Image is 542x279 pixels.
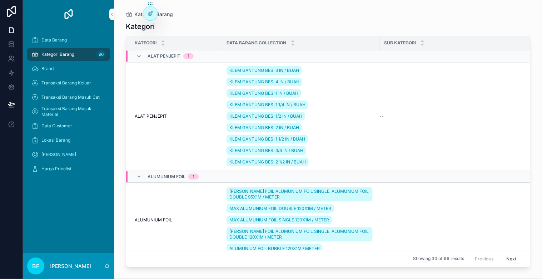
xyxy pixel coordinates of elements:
[227,227,373,241] a: [PERSON_NAME] FOIL ALUMUNIUM FOIL SINGLE, ALUMUNIUM FOIL DOUBLE 120X1M / METER
[27,105,110,118] a: Transaksi Barang Masuk Material
[126,21,155,31] h1: Kategori
[413,256,464,262] span: Showing 30 of 96 results
[227,40,286,46] span: Data barang collection
[135,217,218,223] a: ALUMUNIUM FOIL
[41,66,54,72] span: Brand
[227,158,309,166] a: KLEM GANTUNG BESI 2 1/2 IN / BUAH
[41,106,103,117] span: Transaksi Barang Masuk Material
[229,136,305,142] span: KLEM GANTUNG BESI 1 1/2 IN / BUAH
[229,159,306,165] span: KLEM GANTUNG BESI 2 1/2 IN / BUAH
[229,246,320,251] span: ALUMUNIUM FOIL BUBBLE 120X1M / METER
[63,9,74,20] img: App logo
[27,148,110,161] a: [PERSON_NAME]
[229,229,370,240] span: [PERSON_NAME] FOIL ALUMUNIUM FOIL SINGLE, ALUMUNIUM FOIL DOUBLE 120X1M / METER
[227,89,301,98] a: KLEM GANTUNG BESI 1 IN / BUAH
[27,91,110,104] a: Transaksi Barang Masuk Cat
[229,90,298,96] span: KLEM GANTUNG BESI 1 IN / BUAH
[135,40,156,46] span: Kategori
[27,34,110,46] a: Data Barang
[227,187,373,201] a: [PERSON_NAME] FOIL ALUMUNIUM FOIL SINGLE, ALUMUNIUM FOIL DOUBLE 95X1M / METER
[27,119,110,132] a: Data Customer
[380,113,384,119] span: --
[41,123,72,129] span: Data Customer
[229,125,299,131] span: KLEM GANTUNG BESI 2 IN / BUAH
[227,78,302,86] a: KLEM GANTUNG BESI 4 IN / BUAH
[188,54,189,59] div: 1
[27,162,110,175] a: Harga Pricelist
[227,216,332,224] a: MAX ALUMUNIUM FOIL SINGLE 120X1M / METER
[27,62,110,75] a: Brand
[50,263,91,270] p: [PERSON_NAME]
[227,65,376,168] a: KLEM GANTUNG BESI 3 IN / BUAHKLEM GANTUNG BESI 4 IN / BUAHKLEM GANTUNG BESI 1 IN / BUAHKLEM GANTU...
[135,113,218,119] a: ALAT PENJEPIT
[148,174,185,180] span: ALUMUNIUM FOIL
[41,37,67,43] span: Data Barang
[126,11,173,18] a: Kategori Barang
[227,135,308,143] a: KLEM GANTUNG BESI 1 1/2 IN / BUAH
[380,217,522,223] a: --
[41,166,71,172] span: Harga Pricelist
[96,50,106,59] div: 96
[134,11,173,18] span: Kategori Barang
[227,244,323,253] a: ALUMUNIUM FOIL BUBBLE 120X1M / METER
[193,174,194,180] div: 1
[229,189,370,200] span: [PERSON_NAME] FOIL ALUMUNIUM FOIL SINGLE, ALUMUNIUM FOIL DOUBLE 95X1M / METER
[41,80,91,86] span: Transaksi Barang Keluar
[227,186,376,254] a: [PERSON_NAME] FOIL ALUMUNIUM FOIL SINGLE, ALUMUNIUM FOIL DOUBLE 95X1M / METERMAX ALUMUNIUM FOIL D...
[227,101,308,109] a: KLEM GANTUNG BESI 1 1/4 IN / BUAH
[27,48,110,61] a: Kategori Barang96
[229,217,329,223] span: MAX ALUMUNIUM FOIL SINGLE 120X1M / METER
[229,102,305,108] span: KLEM GANTUNG BESI 1 1/4 IN / BUAH
[229,79,299,85] span: KLEM GANTUNG BESI 4 IN / BUAH
[27,77,110,89] a: Transaksi Barang Keluar
[227,204,334,213] a: MAX ALUMUNIUM FOIL DOUBLE 120X1M / METER
[229,206,331,211] span: MAX ALUMUNIUM FOIL DOUBLE 120X1M / METER
[41,52,74,57] span: Kategori Barang
[380,113,522,119] a: --
[384,40,416,46] span: Sub Kategori
[227,66,302,75] a: KLEM GANTUNG BESI 3 IN / BUAH
[41,137,70,143] span: Lokasi Barang
[32,262,39,270] span: BF
[27,134,110,147] a: Lokasi Barang
[227,123,302,132] a: KLEM GANTUNG BESI 2 IN / BUAH
[227,146,306,155] a: KLEM GANTUNG BESI 3/4 IN / BUAH
[135,113,167,119] span: ALAT PENJEPIT
[502,253,522,264] button: Next
[23,29,114,185] div: scrollable content
[148,54,180,59] span: ALAT PENJEPIT
[135,217,172,223] span: ALUMUNIUM FOIL
[227,112,305,121] a: KLEM GANTUNG BESI 1/2 IN / BUAH
[380,217,384,223] span: --
[229,148,303,153] span: KLEM GANTUNG BESI 3/4 IN / BUAH
[229,68,299,73] span: KLEM GANTUNG BESI 3 IN / BUAH
[41,152,76,157] span: [PERSON_NAME]
[229,113,302,119] span: KLEM GANTUNG BESI 1/2 IN / BUAH
[41,94,100,100] span: Transaksi Barang Masuk Cat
